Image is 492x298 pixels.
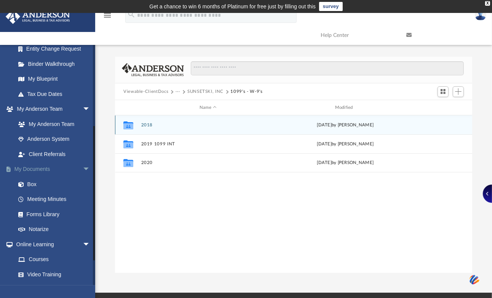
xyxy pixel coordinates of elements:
[176,88,181,95] button: ···
[141,161,275,166] button: 2020
[5,162,102,177] a: My Documentsarrow_drop_down
[187,88,224,95] button: SUNSETSKI, INC
[191,61,464,76] input: Search files and folders
[83,102,98,117] span: arrow_drop_down
[415,104,469,111] div: id
[115,115,472,273] div: grid
[83,237,98,252] span: arrow_drop_down
[5,237,98,252] a: Online Learningarrow_drop_down
[11,72,98,87] a: My Blueprint
[231,88,263,95] button: 1099's - W-9's
[485,1,490,6] div: close
[278,141,412,148] div: [DATE] by [PERSON_NAME]
[11,147,98,162] a: Client Referrals
[11,56,102,72] a: Binder Walkthrough
[3,9,72,24] img: Anderson Advisors Platinum Portal
[11,207,98,222] a: Forms Library
[468,273,481,287] img: svg+xml;base64,PHN2ZyB3aWR0aD0iNDQiIGhlaWdodD0iNDQiIHZpZXdCb3g9IjAgMCA0NCA0NCIgZmlsbD0ibm9uZSIgeG...
[11,41,102,57] a: Entity Change Request
[141,104,275,111] div: Name
[11,86,102,102] a: Tax Due Dates
[11,282,98,297] a: Resources
[5,102,98,117] a: My Anderson Teamarrow_drop_down
[141,142,275,147] button: 2019 1099 INT
[315,20,401,50] a: Help Center
[83,162,98,177] span: arrow_drop_down
[475,10,486,21] img: User Pic
[118,104,137,111] div: id
[438,86,449,97] button: Switch to Grid View
[149,2,316,11] div: Get a chance to win 6 months of Platinum for free just by filling out this
[123,88,168,95] button: Viewable-ClientDocs
[103,14,112,20] a: menu
[11,132,98,147] a: Anderson System
[453,86,464,97] button: Add
[319,2,343,11] a: survey
[11,192,102,207] a: Meeting Minutes
[103,11,112,20] i: menu
[141,123,275,127] button: 2018
[278,104,412,111] div: Modified
[278,122,412,129] div: [DATE] by [PERSON_NAME]
[11,116,94,132] a: My Anderson Team
[11,222,102,237] a: Notarize
[11,267,94,282] a: Video Training
[278,159,412,166] div: [DATE] by [PERSON_NAME]
[11,177,98,192] a: Box
[127,10,136,19] i: search
[11,252,98,267] a: Courses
